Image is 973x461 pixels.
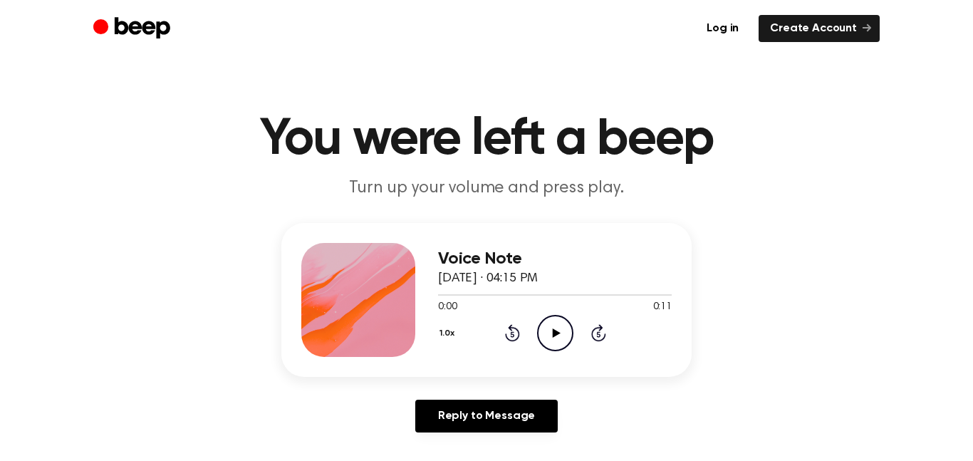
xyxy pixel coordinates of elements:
a: Beep [93,15,174,43]
a: Log in [695,15,750,42]
h3: Voice Note [438,249,672,269]
h1: You were left a beep [122,114,851,165]
a: Create Account [759,15,880,42]
p: Turn up your volume and press play. [213,177,760,200]
span: 0:00 [438,300,457,315]
button: 1.0x [438,321,460,346]
span: 0:11 [653,300,672,315]
span: [DATE] · 04:15 PM [438,272,538,285]
a: Reply to Message [415,400,558,432]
